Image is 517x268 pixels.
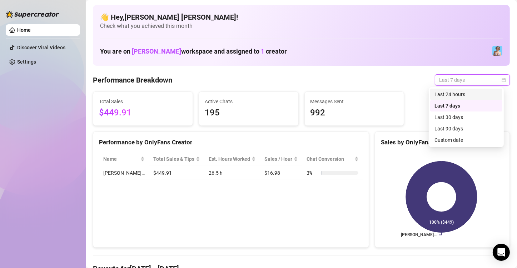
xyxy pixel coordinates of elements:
div: Open Intercom Messenger [493,244,510,261]
a: Settings [17,59,36,65]
h4: 👋 Hey, [PERSON_NAME] [PERSON_NAME] ! [100,12,503,22]
span: Chat Conversion [307,155,353,163]
span: Total Sales [99,98,187,105]
div: Last 30 days [434,113,498,121]
div: Last 24 hours [430,89,502,100]
span: 3 % [307,169,318,177]
div: Last 24 hours [434,90,498,98]
div: Last 90 days [434,125,498,133]
h4: Performance Breakdown [93,75,172,85]
h1: You are on workspace and assigned to creator [100,48,287,55]
span: Total Sales & Tips [153,155,194,163]
div: Last 30 days [430,111,502,123]
th: Sales / Hour [260,152,302,166]
th: Name [99,152,149,166]
span: calendar [502,78,506,82]
img: logo-BBDzfeDw.svg [6,11,59,18]
span: Messages Sent [310,98,398,105]
span: Check what you achieved this month [100,22,503,30]
span: Active Chats [205,98,293,105]
span: 1 [261,48,264,55]
span: [PERSON_NAME] [132,48,181,55]
span: 992 [310,106,398,120]
th: Chat Conversion [302,152,363,166]
div: Custom date [430,134,502,146]
span: $449.91 [99,106,187,120]
td: 26.5 h [204,166,260,180]
span: Name [103,155,139,163]
text: [PERSON_NAME]… [401,233,437,238]
span: 195 [205,106,293,120]
td: $16.98 [260,166,302,180]
div: Last 7 days [430,100,502,111]
div: Custom date [434,136,498,144]
th: Total Sales & Tips [149,152,204,166]
div: Sales by OnlyFans Creator [381,138,504,147]
a: Discover Viral Videos [17,45,65,50]
div: Last 7 days [434,102,498,110]
img: Vanessa [492,46,502,56]
div: Last 90 days [430,123,502,134]
span: Sales / Hour [264,155,292,163]
td: $449.91 [149,166,204,180]
td: [PERSON_NAME]… [99,166,149,180]
div: Performance by OnlyFans Creator [99,138,363,147]
div: Est. Hours Worked [209,155,250,163]
span: Last 7 days [439,75,506,85]
a: Home [17,27,31,33]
